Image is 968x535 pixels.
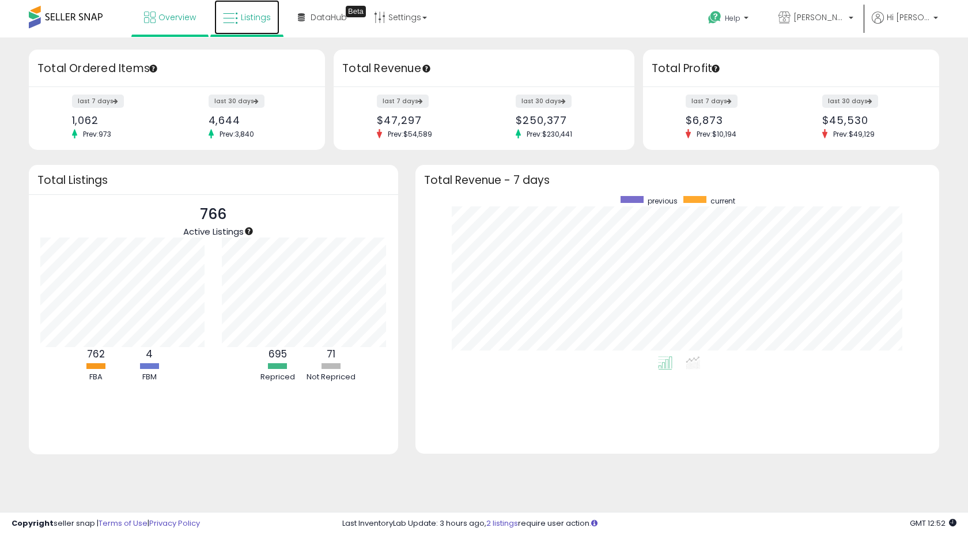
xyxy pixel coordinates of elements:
h3: Total Profit [652,61,931,77]
span: Prev: $230,441 [521,129,578,139]
label: last 30 days [516,95,572,108]
div: Tooltip anchor [421,63,432,74]
span: Overview [158,12,196,23]
div: Tooltip anchor [148,63,158,74]
b: 71 [327,347,335,361]
span: Prev: $49,129 [827,129,880,139]
span: Listings [241,12,271,23]
a: Help [699,2,760,37]
div: Tooltip anchor [710,63,721,74]
label: last 7 days [377,95,429,108]
h3: Total Revenue - 7 days [424,176,931,184]
label: last 7 days [686,95,738,108]
label: last 30 days [822,95,878,108]
span: Prev: 973 [77,129,117,139]
label: last 7 days [72,95,124,108]
div: $250,377 [516,114,614,126]
span: Hi [PERSON_NAME] [887,12,930,23]
div: 4,644 [209,114,305,126]
span: previous [648,196,678,206]
i: Get Help [708,10,722,25]
span: Prev: $54,589 [382,129,438,139]
p: 766 [183,204,244,225]
a: Hi [PERSON_NAME] [872,12,938,37]
h3: Total Ordered Items [37,61,316,77]
div: Tooltip anchor [346,6,366,17]
div: $47,297 [377,114,475,126]
div: $6,873 [686,114,782,126]
div: 1,062 [72,114,169,126]
div: FBM [123,372,175,383]
h3: Total Listings [37,176,390,184]
span: current [710,196,735,206]
span: Prev: $10,194 [691,129,742,139]
div: Not Repriced [305,372,357,383]
span: Active Listings [183,225,244,238]
div: Tooltip anchor [244,226,254,236]
b: 762 [87,347,105,361]
b: 695 [269,347,287,361]
span: [PERSON_NAME] STORE [793,12,845,23]
span: DataHub [311,12,347,23]
b: 4 [146,347,153,361]
div: Repriced [252,372,304,383]
div: FBA [70,372,122,383]
span: Help [725,13,740,23]
span: Prev: 3,840 [214,129,260,139]
div: $45,530 [822,114,919,126]
h3: Total Revenue [342,61,626,77]
label: last 30 days [209,95,264,108]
